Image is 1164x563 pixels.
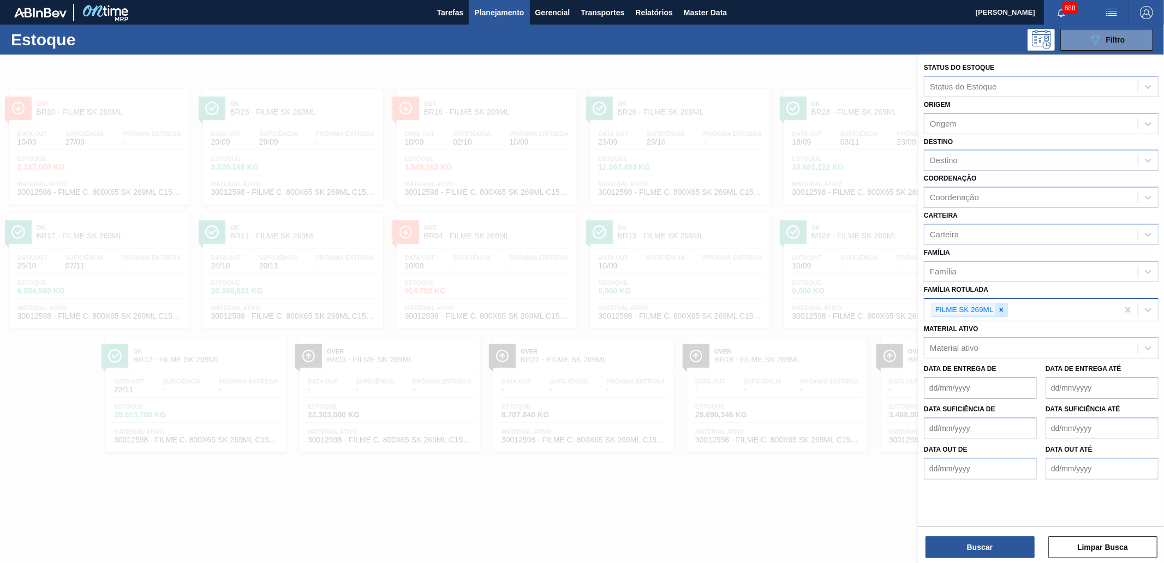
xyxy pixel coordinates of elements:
[474,6,524,19] span: Planejamento
[1046,377,1159,399] input: dd/mm/yyyy
[924,405,995,413] label: Data suficiência de
[1140,6,1153,19] img: Logout
[1028,29,1055,51] div: Pogramando: nenhum usuário selecionado
[924,101,951,109] label: Origem
[437,6,464,19] span: Tarefas
[930,344,978,353] div: Material ativo
[14,8,67,17] img: TNhmsLtSVTkK8tSr43FrP2fwEKptu5GPRR3wAAAABJRU5ErkJggg==
[924,458,1037,480] input: dd/mm/yyyy
[1062,2,1078,14] span: 688
[581,6,624,19] span: Transportes
[930,82,997,91] div: Status do Estoque
[930,119,957,128] div: Origem
[924,377,1037,399] input: dd/mm/yyyy
[924,325,978,333] label: Material ativo
[1060,29,1153,51] button: Filtro
[11,33,177,46] h1: Estoque
[684,6,727,19] span: Master Data
[1044,5,1079,20] button: Notificações
[924,212,958,219] label: Carteira
[1105,6,1118,19] img: userActions
[932,303,995,317] div: FILME SK 269ML
[1046,405,1120,413] label: Data suficiência até
[1046,365,1121,373] label: Data de Entrega até
[924,249,950,256] label: Família
[930,193,979,202] div: Coordenação
[924,64,994,71] label: Status do Estoque
[1046,417,1159,439] input: dd/mm/yyyy
[924,138,953,146] label: Destino
[635,6,672,19] span: Relatórios
[1046,446,1093,453] label: Data out até
[930,230,959,239] div: Carteira
[1046,458,1159,480] input: dd/mm/yyyy
[924,365,996,373] label: Data de Entrega de
[924,417,1037,439] input: dd/mm/yyyy
[924,175,977,182] label: Coordenação
[1106,35,1125,44] span: Filtro
[535,6,570,19] span: Gerencial
[924,446,968,453] label: Data out de
[924,286,988,294] label: Família Rotulada
[930,156,958,165] div: Destino
[930,267,957,276] div: Família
